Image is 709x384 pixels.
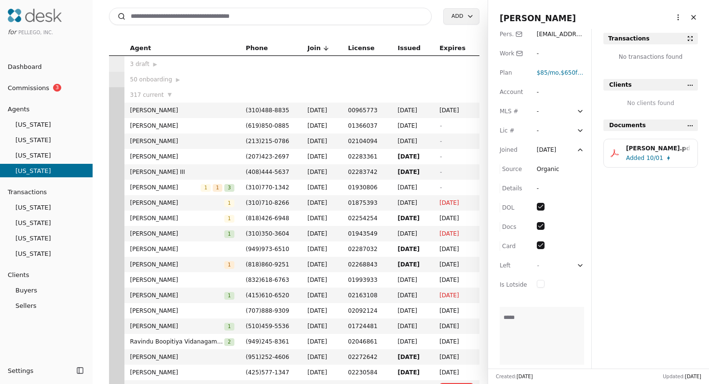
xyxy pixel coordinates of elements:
[397,306,428,316] span: [DATE]
[246,199,289,206] span: ( 310 ) 710 - 8266
[308,337,337,346] span: [DATE]
[439,198,473,208] span: [DATE]
[308,368,337,377] span: [DATE]
[213,184,222,192] span: 1
[130,183,201,192] span: [PERSON_NAME]
[500,29,527,39] div: Pers.
[308,183,337,192] span: [DATE]
[246,246,289,252] span: ( 949 ) 973 - 6510
[213,183,222,192] button: 1
[348,291,386,300] span: 02163108
[130,75,234,84] div: 50 onboarding
[246,138,289,145] span: ( 213 ) 215 - 0786
[348,183,386,192] span: 01930806
[246,122,289,129] span: ( 619 ) 850 - 0885
[246,153,289,160] span: ( 207 ) 423 - 2697
[348,213,386,223] span: 02254254
[397,106,428,115] span: [DATE]
[246,338,289,345] span: ( 949 ) 245 - 8361
[348,167,386,177] span: 02283742
[308,321,337,331] span: [DATE]
[201,183,210,192] button: 1
[224,338,234,346] span: 2
[500,241,527,251] div: Card
[246,354,289,360] span: ( 951 ) 252 - 4606
[500,145,527,155] div: Joined
[130,152,234,161] span: [PERSON_NAME]
[130,352,234,362] span: [PERSON_NAME]
[8,28,16,36] span: for
[308,213,337,223] span: [DATE]
[348,121,386,131] span: 01366037
[224,260,234,269] button: 1
[500,261,527,270] div: Left
[537,262,539,269] span: -
[348,106,386,115] span: 00965773
[500,87,527,97] div: Account
[439,213,473,223] span: [DATE]
[246,307,289,314] span: ( 707 ) 888 - 9309
[308,121,337,131] span: [DATE]
[130,368,234,377] span: [PERSON_NAME]
[500,126,527,135] div: Lic #
[224,323,234,331] span: 1
[663,373,701,380] div: Updated:
[130,291,225,300] span: [PERSON_NAME]
[308,275,337,285] span: [DATE]
[224,291,234,300] button: 1
[500,49,527,58] div: Work
[246,230,289,237] span: ( 310 ) 350 - 3604
[130,106,234,115] span: [PERSON_NAME]
[130,244,234,254] span: [PERSON_NAME]
[130,90,164,100] span: 317 current
[130,275,234,285] span: [PERSON_NAME]
[348,198,386,208] span: 01875393
[348,368,386,377] span: 02230584
[537,69,559,76] span: $85 /mo
[500,222,527,232] div: Docs
[246,215,289,222] span: ( 818 ) 426 - 6948
[561,69,586,76] span: ,
[348,352,386,362] span: 02272642
[224,229,234,238] button: 1
[603,98,698,108] div: No clients found
[439,291,473,300] span: [DATE]
[500,164,527,174] div: Source
[224,183,234,192] button: 3
[439,122,441,129] span: -
[130,337,225,346] span: Ravindu Boopitiya Vidanagamage
[348,229,386,238] span: 01943549
[308,136,337,146] span: [DATE]
[439,321,473,331] span: [DATE]
[130,136,234,146] span: [PERSON_NAME]
[224,199,234,207] span: 1
[439,337,473,346] span: [DATE]
[537,87,584,97] div: -
[130,229,225,238] span: [PERSON_NAME]
[537,69,561,76] span: ,
[308,352,337,362] span: [DATE]
[439,106,473,115] span: [DATE]
[397,244,428,254] span: [DATE]
[397,321,428,331] span: [DATE]
[397,337,428,346] span: [DATE]
[397,198,428,208] span: [DATE]
[397,121,428,131] span: [DATE]
[348,136,386,146] span: 02104094
[500,13,576,23] span: [PERSON_NAME]
[224,198,234,208] button: 1
[8,366,33,376] span: Settings
[130,198,225,208] span: [PERSON_NAME]
[397,167,428,177] span: [DATE]
[348,275,386,285] span: 01993933
[308,229,337,238] span: [DATE]
[685,374,701,379] span: [DATE]
[537,31,584,57] span: [EMAIL_ADDRESS][DOMAIN_NAME]
[8,9,62,22] img: Desk
[130,167,234,177] span: [PERSON_NAME] III
[439,229,473,238] span: [DATE]
[308,167,337,177] span: [DATE]
[608,34,650,43] div: Transactions
[439,244,473,254] span: [DATE]
[246,107,289,114] span: ( 310 ) 488 - 8835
